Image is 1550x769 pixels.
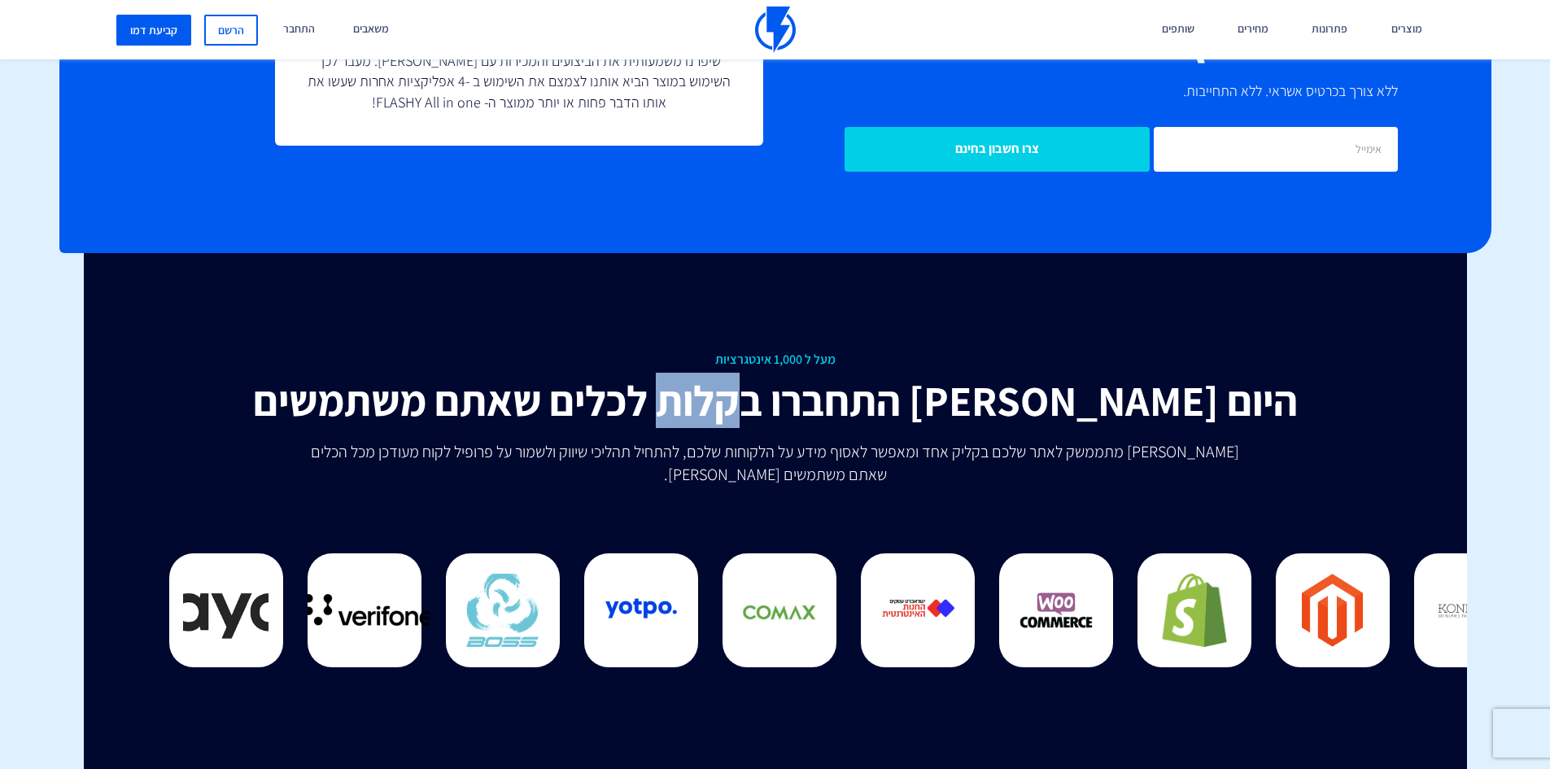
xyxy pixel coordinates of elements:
p: שיפרנו משמעותית את הביצועים והמכירות עם [PERSON_NAME]. מעבר לכך השימוש במוצר הביא אותנו לצמצם את ... [308,50,731,113]
input: צרו חשבון בחינם [845,127,1150,172]
span: מעל ל 1,000 אינטגרציות [181,351,1369,369]
h2: התחברו בקלות לכלים שאתם משתמשים [PERSON_NAME] היום [181,378,1369,424]
input: אימייל [1154,127,1398,172]
p: ללא צורך בכרטיס אשראי. ללא התחייבות. [788,80,1398,103]
p: [PERSON_NAME] מתממשק לאתר שלכם בקליק אחד ומאפשר לאסוף מידע על הלקוחות שלכם, להתחיל תהליכי שיווק ו... [300,440,1251,486]
a: קביעת דמו [116,15,191,46]
a: הרשם [204,15,258,46]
